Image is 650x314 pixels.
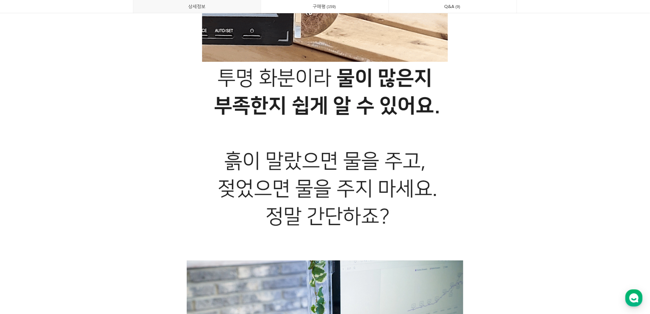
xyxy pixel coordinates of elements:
[56,205,64,209] span: 대화
[326,3,337,10] span: 159
[41,195,79,210] a: 대화
[79,195,118,210] a: 설정
[19,204,23,209] span: 홈
[455,3,461,10] span: 9
[2,195,41,210] a: 홈
[95,204,102,209] span: 설정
